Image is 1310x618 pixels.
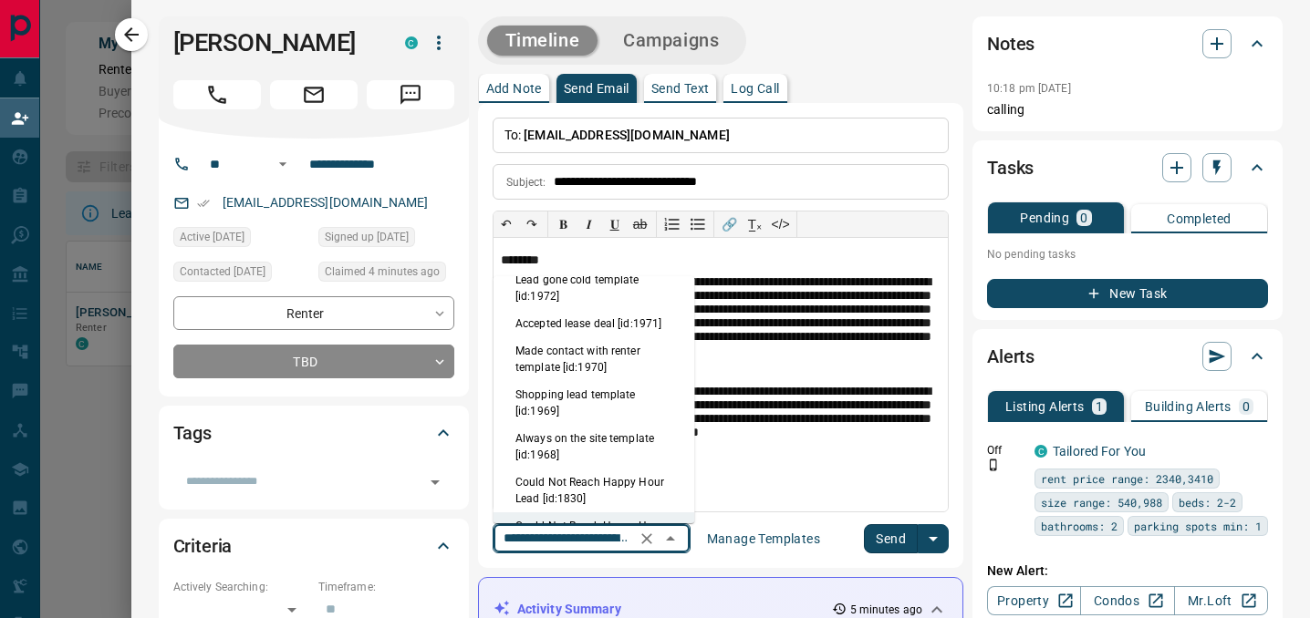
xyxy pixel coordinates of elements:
[633,217,648,232] s: ab
[494,425,695,469] li: Always on the site template [id:1968]
[318,579,454,595] p: Timeframe:
[987,29,1034,58] h2: Notes
[987,22,1268,66] div: Notes
[1167,212,1232,225] p: Completed
[318,262,454,287] div: Wed Aug 13 2025
[173,418,212,448] h2: Tags
[173,524,454,568] div: Criteria
[494,211,519,237] button: ↶
[864,524,918,553] button: Send
[173,531,233,561] h2: Criteria
[658,526,683,551] button: Close
[987,100,1268,119] p: calling
[506,174,546,191] p: Subject:
[717,211,743,237] button: 🔗
[850,602,922,618] p: 5 minutes ago
[605,26,737,56] button: Campaigns
[1053,444,1146,458] a: Tailored For You
[493,118,949,153] p: To:
[486,82,542,95] p: Add Note
[610,217,619,232] span: 𝐔
[173,80,261,109] span: Call
[731,82,779,95] p: Log Call
[577,211,602,237] button: 𝑰
[987,561,1268,581] p: New Alert:
[696,524,831,553] button: Manage Templates
[551,211,577,237] button: 𝐁
[564,82,629,95] p: Send Email
[487,26,598,56] button: Timeline
[405,36,418,49] div: condos.ca
[987,153,1034,182] h2: Tasks
[987,146,1268,190] div: Tasks
[180,263,265,281] span: Contacted [DATE]
[768,211,794,237] button: </>
[173,28,378,57] h1: [PERSON_NAME]
[1134,517,1262,535] span: parking spots min: 1
[987,82,1071,95] p: 10:18 pm [DATE]
[634,526,660,551] button: Clear
[519,211,545,237] button: ↷
[318,227,454,252] div: Sun Apr 02 2017
[180,228,244,246] span: Active [DATE]
[325,263,440,281] span: Claimed 4 minutes ago
[270,80,358,109] span: Email
[173,579,309,595] p: Actively Searching:
[987,442,1024,458] p: Off
[494,512,695,556] li: Could Not Reach Happy Hour Lead [id:1613]
[494,469,695,512] li: Could Not Reach Happy Hour Lead [id:1830]
[494,310,695,337] li: Accepted lease deal [id:1971]
[173,411,454,455] div: Tags
[987,458,1000,471] svg: Push Notification Only
[1041,493,1162,511] span: size range: 540,988
[1174,586,1268,615] a: Mr.Loft
[864,524,949,553] div: split button
[1080,586,1174,615] a: Condos
[1041,517,1118,535] span: bathrooms: 2
[173,345,454,378] div: TBD
[1179,493,1236,511] span: beds: 2-2
[651,82,710,95] p: Send Text
[1080,211,1087,224] p: 0
[1096,400,1103,413] p: 1
[1145,400,1232,413] p: Building Alerts
[1041,469,1213,488] span: rent price range: 2340,3410
[173,227,309,252] div: Tue Aug 12 2025
[602,211,628,237] button: 𝐔
[685,211,711,237] button: Bullet list
[494,266,695,310] li: Lead gone cold template [id:1972]
[628,211,653,237] button: ab
[524,128,730,142] span: [EMAIL_ADDRESS][DOMAIN_NAME]
[197,197,210,210] svg: Email Verified
[272,153,294,175] button: Open
[987,586,1081,615] a: Property
[987,342,1034,371] h2: Alerts
[325,228,409,246] span: Signed up [DATE]
[1034,445,1047,458] div: condos.ca
[367,80,454,109] span: Message
[1242,400,1250,413] p: 0
[422,469,448,495] button: Open
[1005,400,1085,413] p: Listing Alerts
[494,381,695,425] li: Shopping lead template [id:1969]
[494,337,695,381] li: Made contact with renter template [id:1970]
[743,211,768,237] button: T̲ₓ
[173,262,309,287] div: Wed Jul 02 2025
[173,296,454,330] div: Renter
[987,241,1268,268] p: No pending tasks
[223,195,429,210] a: [EMAIL_ADDRESS][DOMAIN_NAME]
[987,279,1268,308] button: New Task
[987,335,1268,378] div: Alerts
[660,211,685,237] button: Numbered list
[1020,211,1069,224] p: Pending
